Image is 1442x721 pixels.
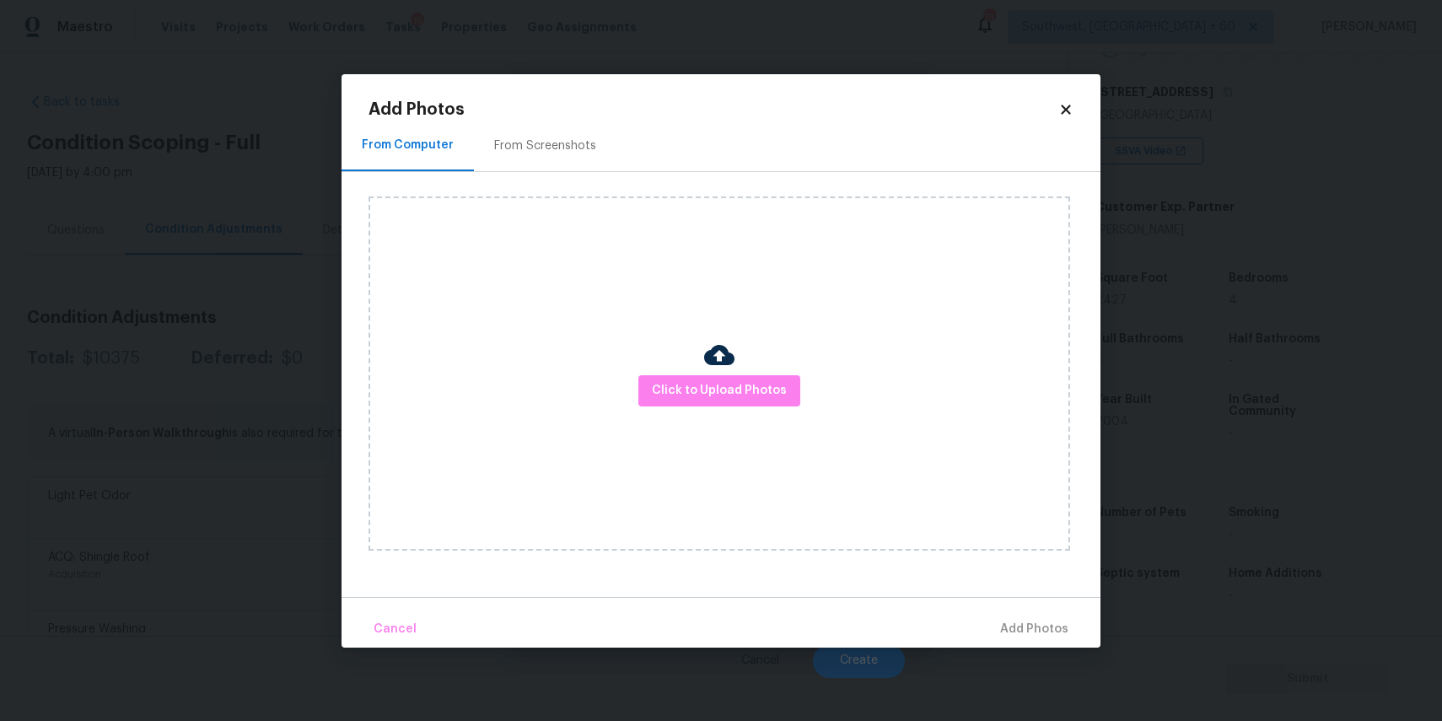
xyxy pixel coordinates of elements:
img: Cloud Upload Icon [704,340,734,370]
div: From Screenshots [494,137,596,154]
button: Cancel [367,611,423,648]
button: Click to Upload Photos [638,375,800,406]
h2: Add Photos [369,101,1058,118]
span: Cancel [374,619,417,640]
span: Click to Upload Photos [652,380,787,401]
div: From Computer [362,137,454,153]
